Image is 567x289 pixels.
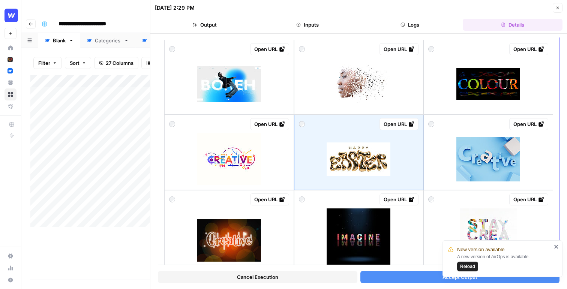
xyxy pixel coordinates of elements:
[197,133,261,185] img: creative-gradient-letters.jpg
[460,263,475,270] span: Reload
[327,58,390,110] img: double-exposure-portrait.jpg
[135,33,183,48] a: Authors
[360,271,560,283] button: Accept Output
[237,273,278,281] span: Cancel Execution
[463,19,562,31] button: Details
[327,142,390,176] img: modern-lettering-happy-easter-golden-bubble-letters-easter-greeting-card.jpg
[4,42,16,54] a: Home
[456,137,520,181] img: 3d-letters-art-creative-sign-on-light-blue-background-3d-model-business-concept-art.jpg
[258,19,357,31] button: Inputs
[70,59,79,67] span: Sort
[442,273,477,281] span: Accept Output
[4,100,16,112] a: Flightpath
[460,208,517,272] img: stay-creativr-with-wooden-letters.jpg
[4,88,16,100] a: Browse
[554,244,559,250] button: close
[7,57,13,62] img: x9pvq66k5d6af0jwfjov4in6h5zj
[80,33,135,48] a: Categories
[53,37,66,44] div: Blank
[4,6,16,25] button: Workspace: Webflow
[360,19,460,31] button: Logs
[457,253,552,271] div: A new version of AirOps is available.
[513,120,544,128] div: Open URL
[65,57,91,69] button: Sort
[384,45,414,53] div: Open URL
[94,57,138,69] button: 27 Columns
[197,66,261,102] img: stylish-young-man-in-dynamic-pose-with-bold-bokeh-typography-and-creative-effect-symbolizing.jpg
[457,262,478,271] button: Reload
[379,43,418,55] a: Open URL
[509,118,548,130] a: Open URL
[250,43,289,55] a: Open URL
[379,118,418,130] a: Open URL
[513,196,544,203] div: Open URL
[38,59,50,67] span: Filter
[254,45,285,53] div: Open URL
[155,4,195,12] div: [DATE] 2:29 PM
[254,120,285,128] div: Open URL
[33,57,62,69] button: Filter
[250,118,289,130] a: Open URL
[38,33,80,48] a: Blank
[327,208,390,272] img: 3d-animation-graphics-design-imagine-text-effects.jpg
[197,219,261,262] img: creative-word-on-vintage-bokeh-background-concept-sign.jpg
[4,76,16,88] a: Your Data
[158,271,357,283] button: Cancel Execution
[384,196,414,203] div: Open URL
[106,59,133,67] span: 27 Columns
[379,193,418,205] a: Open URL
[155,19,255,31] button: Output
[509,43,548,55] a: Open URL
[4,9,18,22] img: Webflow Logo
[457,246,504,253] span: New version available
[4,250,16,262] a: Settings
[456,68,520,100] img: word-colour-collage-colours-blue-red-green-orange-yellow-etc.jpg
[7,68,13,73] img: a1pu3e9a4sjoov2n4mw66knzy8l8
[4,262,16,274] a: Usage
[95,37,121,44] div: Categories
[4,274,16,286] button: Help + Support
[254,196,285,203] div: Open URL
[513,45,544,53] div: Open URL
[509,193,548,205] a: Open URL
[250,193,289,205] a: Open URL
[384,120,414,128] div: Open URL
